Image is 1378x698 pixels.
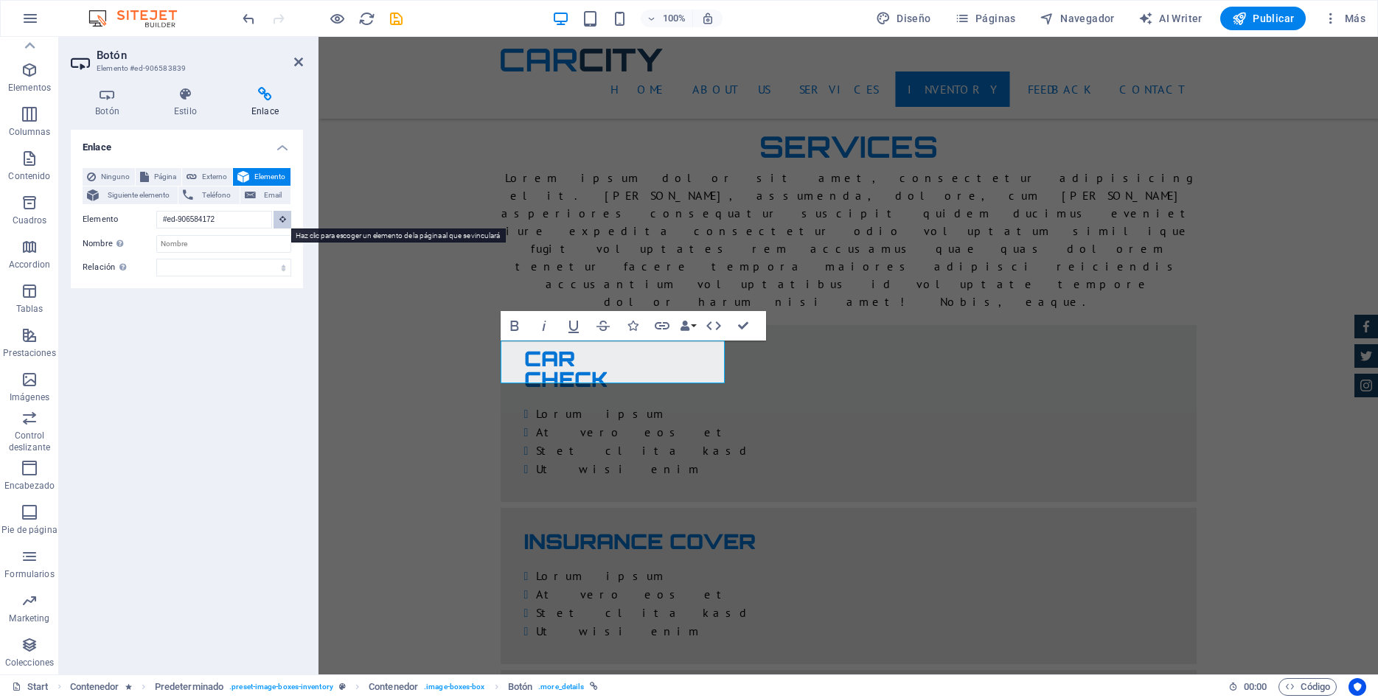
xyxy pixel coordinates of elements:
[9,126,51,138] p: Columnas
[83,211,156,228] label: Elemento
[1254,681,1256,692] span: :
[136,168,181,186] button: Página
[590,683,598,691] i: Este elemento está vinculado
[1,524,57,536] p: Pie de página
[156,211,272,228] input: Ningún elemento seleccionado
[150,87,227,118] h4: Estilo
[538,678,584,696] span: . more_details
[100,168,131,186] span: Ninguno
[1138,11,1203,26] span: AI Writer
[10,391,49,403] p: Imágenes
[97,62,274,75] h3: Elemento #ed-906583839
[508,678,532,696] span: Haz clic para seleccionar y doble clic para editar
[182,168,232,186] button: Externo
[4,480,55,492] p: Encabezado
[83,235,156,253] label: Nombre
[4,568,54,580] p: Formularios
[1040,11,1115,26] span: Navegador
[729,311,757,341] button: Confirm (Ctrl+⏎)
[641,10,693,27] button: 100%
[1034,7,1121,30] button: Navegador
[648,311,676,341] button: Link
[501,311,529,341] button: Bold (Ctrl+B)
[424,678,485,696] span: . image-boxes-box
[70,678,599,696] nav: breadcrumb
[3,347,55,359] p: Prestaciones
[71,87,150,118] h4: Botón
[83,168,135,186] button: Ninguno
[678,311,698,341] button: Data Bindings
[156,235,291,253] input: Nombre
[291,228,506,242] mark: Haz clic para escoger un elemento de la página al que se vinculará
[663,10,686,27] h6: 100%
[870,7,937,30] button: Diseño
[83,259,156,276] label: Relación
[1232,11,1295,26] span: Publicar
[560,311,588,341] button: Underline (Ctrl+U)
[700,311,728,341] button: HTML
[70,678,119,696] span: Haz clic para seleccionar y doble clic para editar
[260,186,286,204] span: Email
[83,186,178,204] button: Siguiente elemento
[227,87,303,118] h4: Enlace
[1323,11,1365,26] span: Más
[125,683,132,691] i: El elemento contiene una animación
[1349,678,1366,696] button: Usercentrics
[339,683,346,691] i: Este elemento es un preajuste personalizable
[85,10,195,27] img: Editor Logo
[155,678,223,696] span: Haz clic para seleccionar y doble clic para editar
[9,613,49,624] p: Marketing
[1318,7,1371,30] button: Más
[876,11,931,26] span: Diseño
[1278,678,1337,696] button: Código
[589,311,617,341] button: Strikethrough
[1220,7,1306,30] button: Publicar
[240,10,257,27] i: Deshacer: Cambiar animación (Ctrl+Z)
[530,311,558,341] button: Italic (Ctrl+I)
[178,186,239,204] button: Teléfono
[12,678,49,696] a: Start
[201,168,228,186] span: Externo
[949,7,1022,30] button: Páginas
[103,186,173,204] span: Siguiente elemento
[97,49,303,62] h2: Botón
[16,303,44,315] p: Tablas
[71,130,303,156] h4: Enlace
[369,678,418,696] span: Haz clic para seleccionar y doble clic para editar
[240,186,290,204] button: Email
[233,168,290,186] button: Elemento
[8,170,50,182] p: Contenido
[1285,678,1330,696] span: Código
[153,168,177,186] span: Página
[387,10,405,27] button: save
[701,12,714,25] i: Al redimensionar, ajustar el nivel de zoom automáticamente para ajustarse al dispositivo elegido.
[240,10,257,27] button: undo
[870,7,937,30] div: Diseño (Ctrl+Alt+Y)
[619,311,647,341] button: Icons
[8,82,51,94] p: Elementos
[5,657,54,669] p: Colecciones
[9,259,50,271] p: Accordion
[229,678,333,696] span: . preset-image-boxes-inventory
[955,11,1016,26] span: Páginas
[13,214,47,226] p: Cuadros
[358,10,375,27] button: reload
[1244,678,1267,696] span: 00 00
[1132,7,1208,30] button: AI Writer
[1228,678,1267,696] h6: Tiempo de la sesión
[198,186,234,204] span: Teléfono
[254,168,286,186] span: Elemento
